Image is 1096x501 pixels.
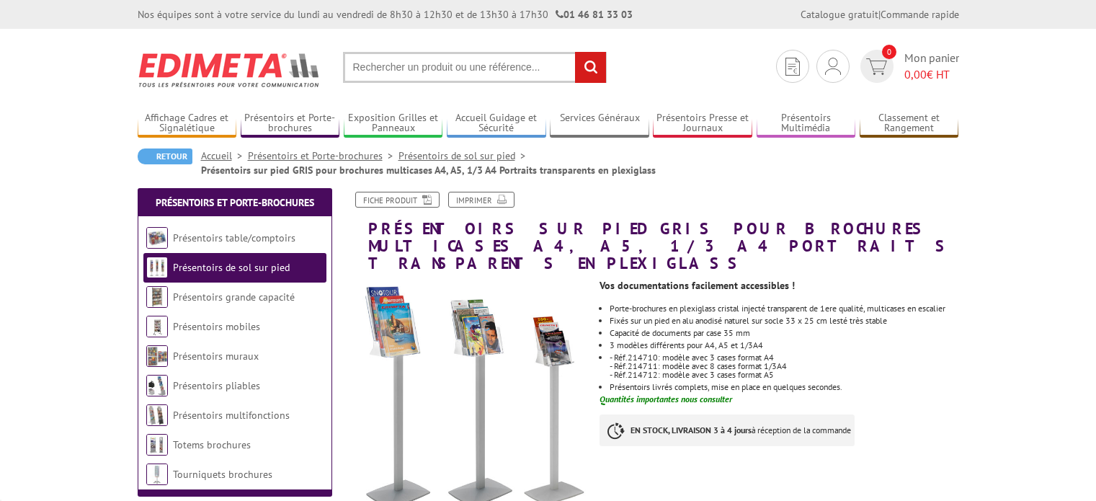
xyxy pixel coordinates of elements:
a: Présentoirs et Porte-brochures [241,112,340,136]
span: 0,00 [904,67,927,81]
span: € HT [904,66,959,83]
strong: Vos documentations facilement accessibles ! [600,279,795,292]
img: Présentoirs multifonctions [146,404,168,426]
img: devis rapide [866,58,887,75]
a: Imprimer [448,192,514,208]
a: devis rapide 0 Mon panier 0,00€ HT [857,50,959,83]
img: Présentoirs pliables [146,375,168,396]
a: Accueil [201,149,248,162]
img: devis rapide [825,58,841,75]
input: Rechercher un produit ou une référence... [343,52,607,83]
img: Tourniquets brochures [146,464,168,485]
a: Tourniquets brochures [173,468,272,481]
a: Catalogue gratuit [801,8,878,21]
a: Présentoirs mobiles [173,320,260,333]
div: Nos équipes sont à votre service du lundi au vendredi de 8h30 à 12h30 et de 13h30 à 17h30 [138,7,633,22]
p: - Réf.214710: modèle avec 3 cases format A4 [610,353,958,362]
a: Services Généraux [550,112,649,136]
a: Totems brochures [173,438,251,451]
a: Fiche produit [355,192,440,208]
span: Mon panier [904,50,959,83]
a: Exposition Grilles et Panneaux [344,112,443,136]
a: Classement et Rangement [860,112,959,136]
p: - Réf.214712: modèle avec 3 cases format A5 [610,371,958,379]
a: Présentoirs multifonctions [173,409,290,422]
a: Commande rapide [881,8,959,21]
li: 3 modèles différents pour A4, A5 et 1/3A4 [610,341,958,350]
a: Présentoirs et Porte-brochures [248,149,398,162]
img: Présentoirs de sol sur pied [146,257,168,278]
li: Fixés sur un pied en alu anodisé naturel sur socle 33 x 25 cm lesté très stable [610,316,958,325]
h1: Présentoirs sur pied GRIS pour brochures multicases A4, A5, 1/3 A4 Portraits transparents en plex... [336,192,970,272]
a: Présentoirs muraux [173,350,259,363]
li: Présentoirs livrés complets, mise en place en quelques secondes. [610,383,958,391]
img: devis rapide [785,58,800,76]
input: rechercher [575,52,606,83]
div: | [801,7,959,22]
img: Présentoirs table/comptoirs [146,227,168,249]
a: Présentoirs pliables [173,379,260,392]
a: Présentoirs Multimédia [757,112,856,136]
img: Présentoirs muraux [146,345,168,367]
li: Porte-brochures en plexiglass cristal injecté transparent de 1ere qualité, multicases en escalier [610,304,958,313]
p: - Réf.214711: modèle avec 8 cases format 1/3A4 [610,362,958,371]
a: Présentoirs grande capacité [173,291,295,303]
a: Accueil Guidage et Sécurité [447,112,546,136]
a: Présentoirs de sol sur pied [173,261,290,274]
p: à réception de la commande [600,414,855,446]
span: 0 [882,45,896,59]
font: Quantités importantes nous consulter [600,394,732,404]
a: Présentoirs Presse et Journaux [653,112,752,136]
img: Présentoirs grande capacité [146,286,168,308]
strong: EN STOCK, LIVRAISON 3 à 4 jours [631,425,752,435]
a: Présentoirs table/comptoirs [173,231,295,244]
a: Présentoirs de sol sur pied [398,149,531,162]
a: Présentoirs et Porte-brochures [156,196,314,209]
img: Edimeta [138,43,321,97]
a: Retour [138,148,192,164]
strong: 01 46 81 33 03 [556,8,633,21]
img: Totems brochures [146,434,168,456]
li: Capacité de documents par case 35 mm [610,329,958,337]
a: Affichage Cadres et Signalétique [138,112,237,136]
li: Présentoirs sur pied GRIS pour brochures multicases A4, A5, 1/3 A4 Portraits transparents en plex... [201,163,656,177]
img: Présentoirs mobiles [146,316,168,337]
